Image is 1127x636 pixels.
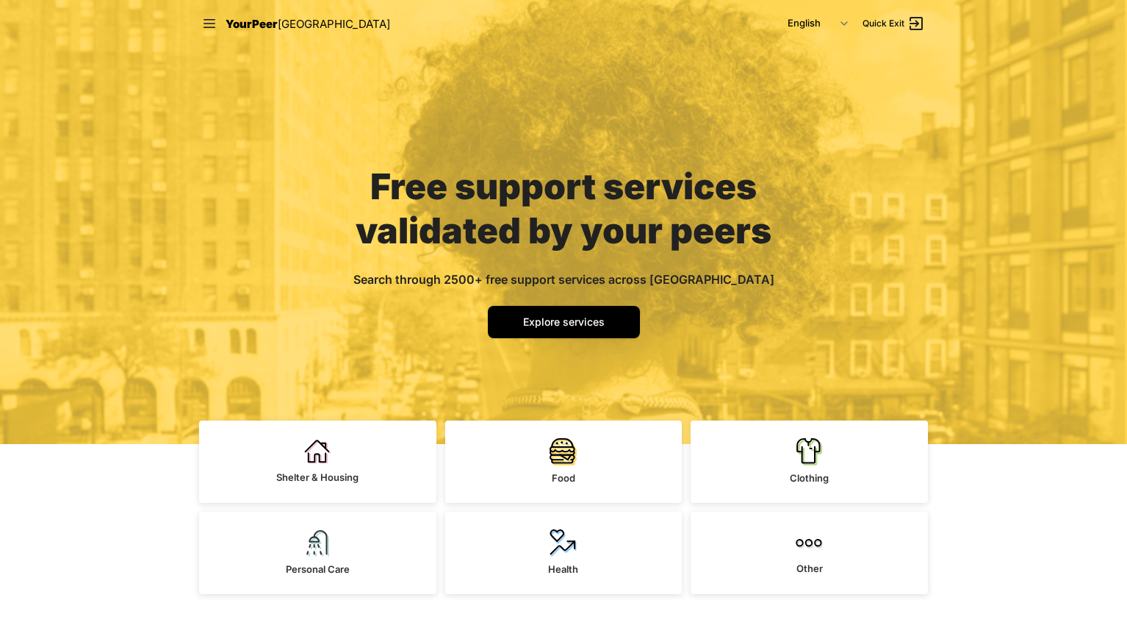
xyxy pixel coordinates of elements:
span: Personal Care [286,563,350,575]
a: Quick Exit [863,15,925,32]
span: YourPeer [226,17,278,31]
span: Clothing [790,472,829,484]
span: [GEOGRAPHIC_DATA] [278,17,390,31]
a: Explore services [488,306,640,338]
span: Free support services validated by your peers [356,165,771,252]
a: Personal Care [199,512,436,594]
span: Food [552,472,575,484]
span: Other [796,562,823,574]
span: Quick Exit [863,18,904,29]
a: YourPeer[GEOGRAPHIC_DATA] [226,15,390,33]
span: Shelter & Housing [276,471,359,483]
span: Search through 2500+ free support services across [GEOGRAPHIC_DATA] [353,272,774,287]
a: Food [445,421,683,503]
span: Health [548,563,578,575]
a: Shelter & Housing [199,421,436,503]
a: Clothing [691,421,928,503]
span: Explore services [523,315,605,328]
a: Other [691,512,928,594]
a: Health [445,512,683,594]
